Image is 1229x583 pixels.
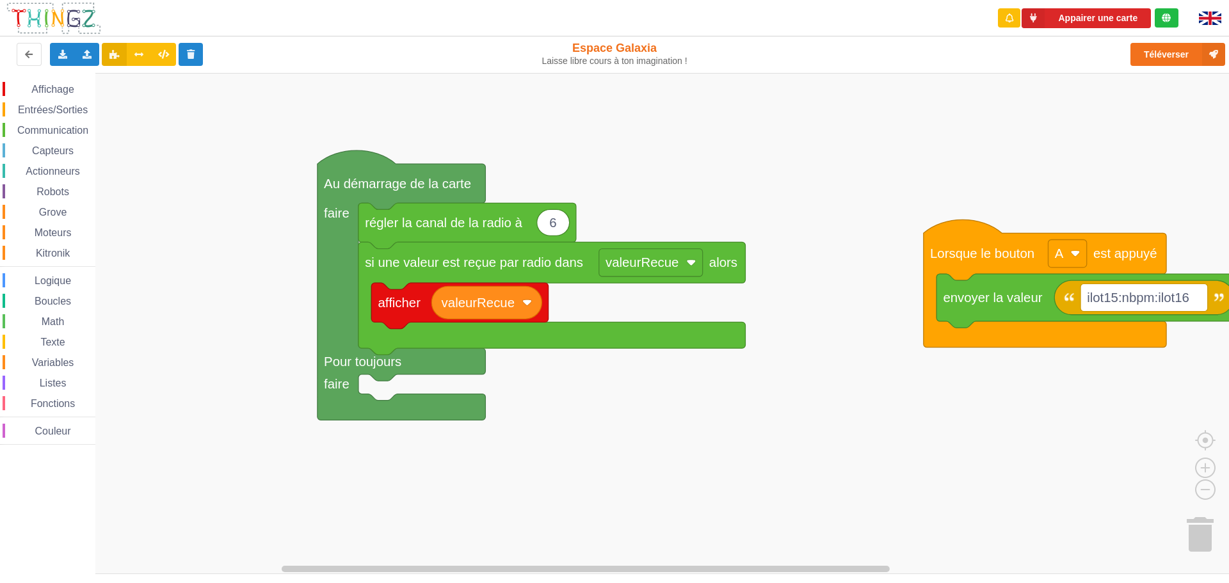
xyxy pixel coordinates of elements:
text: si une valeur est reçue par radio dans [365,255,583,269]
span: Listes [38,378,68,388]
span: Boucles [33,296,73,307]
span: Affichage [29,84,76,95]
span: Moteurs [33,227,74,238]
text: 6 [549,216,556,230]
div: Espace Galaxia [508,41,722,67]
text: faire [324,205,349,220]
span: Logique [33,275,73,286]
div: Laisse libre cours à ton imagination ! [508,56,722,67]
img: thingz_logo.png [6,1,102,35]
span: Capteurs [30,145,76,156]
span: Robots [35,186,71,197]
text: A [1055,246,1064,260]
span: Communication [15,125,90,136]
span: Entrées/Sorties [16,104,90,115]
text: ilot15:nbpm:ilot16 [1087,291,1189,305]
div: Tu es connecté au serveur de création de Thingz [1155,8,1178,28]
text: alors [709,255,737,269]
text: régler la canal de la radio à [365,216,522,230]
button: Téléverser [1130,43,1225,66]
text: valeurRecue [442,296,515,310]
span: Grove [37,207,69,218]
text: faire [324,377,349,391]
span: Fonctions [29,398,77,409]
span: Couleur [33,426,73,436]
text: Au démarrage de la carte [324,177,471,191]
span: Kitronik [34,248,72,259]
span: Math [40,316,67,327]
span: Texte [38,337,67,347]
text: Pour toujours [324,354,401,368]
text: afficher [378,296,421,310]
img: gb.png [1199,12,1221,25]
text: envoyer la valeur [943,291,1042,305]
button: Appairer une carte [1022,8,1151,28]
span: Variables [30,357,76,368]
text: valeurRecue [606,255,679,269]
text: Lorsque le bouton [930,246,1034,260]
span: Actionneurs [24,166,82,177]
text: est appuyé [1093,246,1157,260]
